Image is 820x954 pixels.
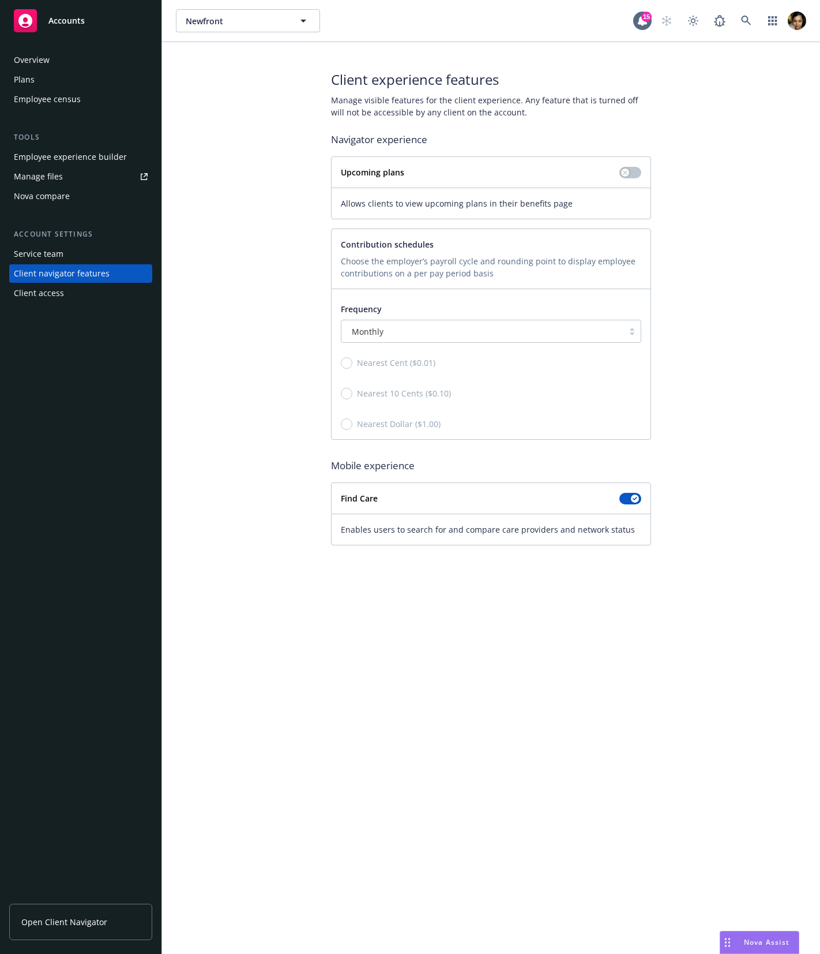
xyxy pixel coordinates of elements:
div: Nova compare [14,187,70,205]
div: Drag to move [720,931,735,953]
input: Nearest 10 Cents ($0.10) [341,388,352,399]
input: Nearest Cent ($0.01) [341,357,352,369]
a: Client access [9,284,152,302]
div: Plans [14,70,35,89]
a: Search [735,9,758,32]
div: Service team [14,245,63,263]
input: Nearest Dollar ($1.00) [341,418,352,430]
a: Employee census [9,90,152,109]
button: Newfront [176,9,320,32]
button: Nova Assist [720,931,799,954]
div: Tools [9,132,152,143]
span: Nearest 10 Cents ($0.10) [357,387,451,399]
a: Start snowing [655,9,678,32]
div: Client navigator features [14,264,110,283]
div: Account settings [9,229,152,240]
p: Frequency [341,303,641,315]
strong: Upcoming plans [341,167,404,178]
span: Client experience features [331,70,651,89]
a: Employee experience builder [9,148,152,166]
a: Plans [9,70,152,89]
a: Toggle theme [682,9,705,32]
div: Manage files [14,167,63,186]
a: Manage files [9,167,152,186]
div: Overview [14,51,50,69]
div: Client access [14,284,64,302]
p: Choose the employer’s payroll cycle and rounding point to display employee contributions on a per... [341,255,641,279]
span: Monthly [352,326,383,338]
a: Switch app [761,9,784,32]
span: Newfront [186,15,285,27]
div: Employee census [14,90,81,109]
a: Report a Bug [708,9,731,32]
span: Manage visible features for the client experience. Any feature that is turned off will not be acc... [331,94,651,118]
span: Mobile experience [331,458,651,473]
strong: Find Care [341,493,378,504]
span: Nearest Cent ($0.01) [357,357,435,369]
a: Nova compare [9,187,152,205]
span: Accounts [48,16,85,25]
img: photo [788,12,806,30]
a: Overview [9,51,152,69]
span: Open Client Navigator [21,916,107,928]
span: Monthly [347,326,618,338]
span: Enables users to search for and compare care providers and network status [341,523,641,536]
span: Nova Assist [744,937,789,947]
span: Allows clients to view upcoming plans in their benefits page [341,197,641,209]
div: Employee experience builder [14,148,127,166]
p: Contribution schedules [341,238,641,250]
div: 15 [641,12,652,22]
a: Client navigator features [9,264,152,283]
a: Service team [9,245,152,263]
a: Accounts [9,5,152,37]
span: Navigator experience [331,132,651,147]
span: Nearest Dollar ($1.00) [357,418,441,430]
